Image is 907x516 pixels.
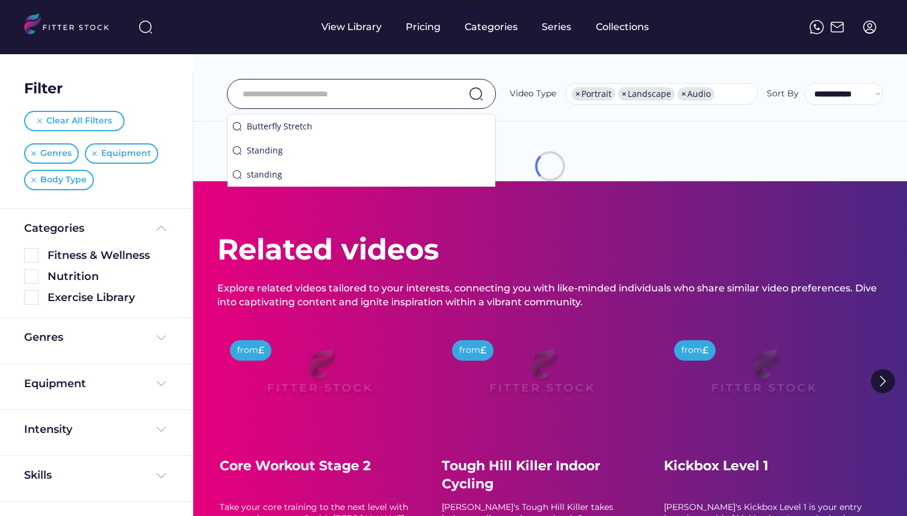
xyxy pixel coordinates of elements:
div: Nutrition [48,269,169,284]
span: × [575,90,580,98]
span: × [622,90,627,98]
li: Landscape [618,87,675,101]
div: View Library [321,20,382,34]
div: Clear All Filters [46,115,112,127]
div: Core Workout Stage 2 [220,457,418,476]
img: meteor-icons_whatsapp%20%281%29.svg [809,20,824,34]
div: Explore related videos tailored to your interests, connecting you with like-minded individuals wh... [217,282,883,309]
img: Frame%20%284%29.svg [154,468,169,483]
div: from [237,344,258,356]
img: search-normal%203.svg [138,20,153,34]
div: Butterfly Stretch [247,120,491,132]
div: Pricing [406,20,441,34]
div: Tough Hill Killer Indoor Cycling [442,457,640,494]
div: Body Type [40,174,87,186]
img: search-normal.svg [232,122,242,131]
div: Filter [24,78,63,99]
img: Rectangle%205126.svg [24,248,39,263]
img: Group%201000002322%20%281%29.svg [871,369,895,393]
img: Frame%20%284%29.svg [154,331,169,345]
img: Frame%20%285%29.svg [154,221,169,235]
img: Rectangle%205126.svg [24,269,39,284]
img: Vector%20%281%29.svg [31,151,36,156]
img: Rectangle%205126.svg [24,290,39,305]
div: Genres [24,330,63,345]
div: Equipment [101,148,151,160]
div: Kickbox Level 1 [664,457,862,476]
li: Audio [678,87,714,101]
img: Frame%2079%20%281%29.svg [464,333,618,420]
div: Equipment [24,376,86,391]
div: Sort By [767,88,799,100]
img: Vector%20%281%29.svg [31,178,36,182]
div: Series [542,20,572,34]
img: search-normal.svg [469,87,483,101]
div: Exercise Library [48,290,169,305]
img: Frame%20%284%29.svg [154,376,169,391]
img: profile-circle.svg [862,20,877,34]
div: Collections [596,20,649,34]
div: Video Type [510,88,556,100]
div: standing [247,169,491,181]
span: × [681,90,686,98]
img: Frame%2079%20%281%29.svg [686,333,840,420]
div: fvck [465,6,480,18]
img: search-normal.svg [232,170,242,179]
img: Vector%20%281%29.svg [92,151,97,156]
div: Categories [24,221,84,236]
li: Portrait [572,87,615,101]
div: Related videos [217,229,439,270]
img: search-normal.svg [232,146,242,155]
img: Frame%20%284%29.svg [154,422,169,437]
div: Fitness & Wellness [48,248,169,263]
img: Frame%2079%20%281%29.svg [242,333,396,420]
div: Intensity [24,422,72,437]
img: Vector%20%281%29.svg [37,119,42,123]
div: Standing [247,145,491,157]
div: from [681,344,702,356]
div: Genres [40,148,72,160]
div: Categories [465,20,518,34]
div: Skills [24,468,54,483]
img: LOGO.svg [24,13,119,38]
div: from [459,344,480,356]
img: Frame%2051.svg [830,20,844,34]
